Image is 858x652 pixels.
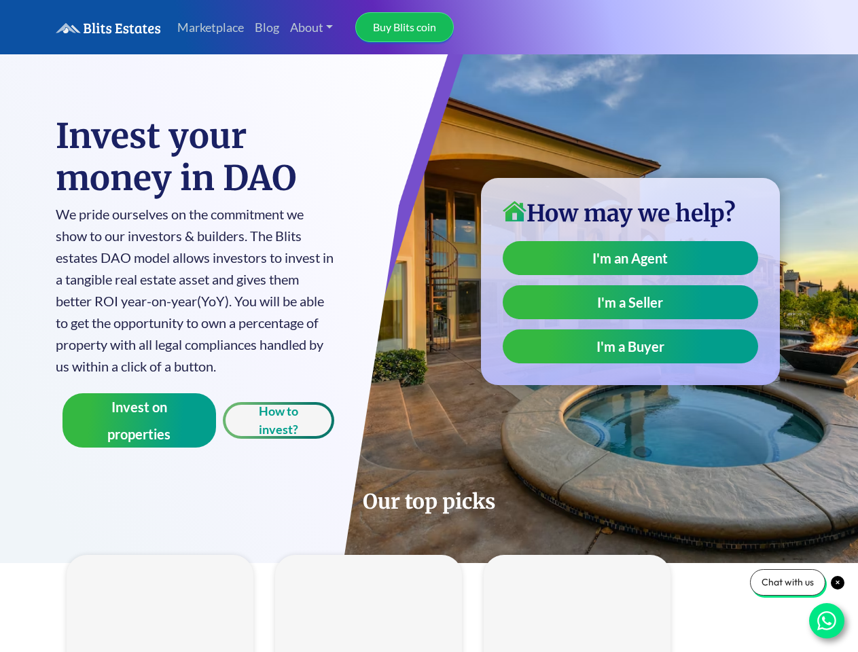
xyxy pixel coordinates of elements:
h3: How may we help? [503,200,758,228]
h2: Our top picks [56,488,803,514]
p: We pride ourselves on the commitment we show to our investors & builders. The Blits estates DAO m... [56,203,335,377]
a: Marketplace [172,13,249,42]
a: Buy Blits coin [355,12,454,42]
a: I'm a Seller [503,285,758,319]
a: I'm an Agent [503,241,758,275]
a: I'm a Buyer [503,329,758,363]
div: Chat with us [750,569,825,596]
img: home-icon [503,201,526,221]
button: Invest on properties [62,393,217,448]
a: About [285,13,339,42]
img: logo.6a08bd47fd1234313fe35534c588d03a.svg [56,22,161,34]
h1: Invest your money in DAO [56,115,335,200]
button: How to invest? [223,402,334,439]
a: Blog [249,13,285,42]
